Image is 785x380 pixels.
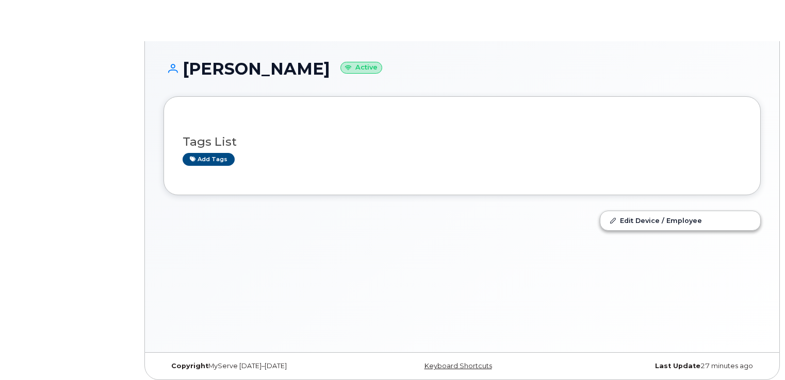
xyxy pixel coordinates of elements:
[163,362,363,370] div: MyServe [DATE]–[DATE]
[562,362,761,370] div: 27 minutes ago
[183,153,235,166] a: Add tags
[600,211,760,230] a: Edit Device / Employee
[340,62,382,74] small: Active
[655,362,700,370] strong: Last Update
[183,135,742,148] h3: Tags List
[171,362,208,370] strong: Copyright
[424,362,492,370] a: Keyboard Shortcuts
[163,60,761,78] h1: [PERSON_NAME]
